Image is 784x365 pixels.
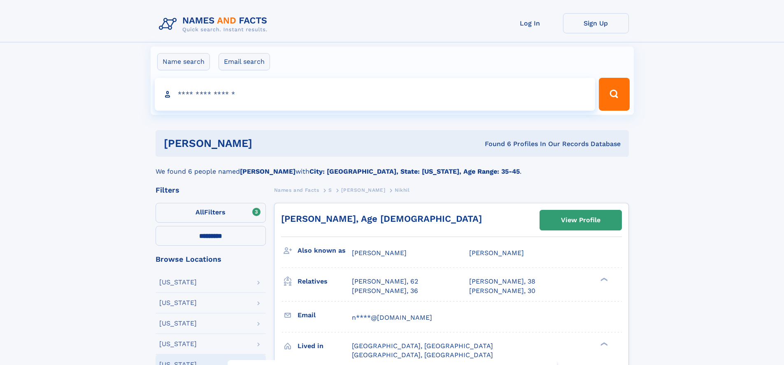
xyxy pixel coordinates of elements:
[599,78,629,111] button: Search Button
[298,244,352,258] h3: Also known as
[156,203,266,223] label: Filters
[395,187,410,193] span: Nikhil
[352,249,407,257] span: [PERSON_NAME]
[563,13,629,33] a: Sign Up
[469,286,535,295] a: [PERSON_NAME], 30
[298,339,352,353] h3: Lived in
[195,208,204,216] span: All
[156,157,629,177] div: We found 6 people named with .
[352,286,418,295] a: [PERSON_NAME], 36
[159,279,197,286] div: [US_STATE]
[156,13,274,35] img: Logo Names and Facts
[159,320,197,327] div: [US_STATE]
[561,211,600,230] div: View Profile
[341,187,385,193] span: [PERSON_NAME]
[156,186,266,194] div: Filters
[157,53,210,70] label: Name search
[240,167,295,175] b: [PERSON_NAME]
[469,277,535,286] a: [PERSON_NAME], 38
[352,277,418,286] a: [PERSON_NAME], 62
[352,342,493,350] span: [GEOGRAPHIC_DATA], [GEOGRAPHIC_DATA]
[598,341,608,346] div: ❯
[156,256,266,263] div: Browse Locations
[274,185,319,195] a: Names and Facts
[281,214,482,224] a: [PERSON_NAME], Age [DEMOGRAPHIC_DATA]
[298,274,352,288] h3: Relatives
[469,249,524,257] span: [PERSON_NAME]
[540,210,621,230] a: View Profile
[368,139,621,149] div: Found 6 Profiles In Our Records Database
[159,341,197,347] div: [US_STATE]
[328,187,332,193] span: S
[155,78,596,111] input: search input
[298,308,352,322] h3: Email
[341,185,385,195] a: [PERSON_NAME]
[309,167,520,175] b: City: [GEOGRAPHIC_DATA], State: [US_STATE], Age Range: 35-45
[164,138,369,149] h1: [PERSON_NAME]
[598,277,608,282] div: ❯
[497,13,563,33] a: Log In
[219,53,270,70] label: Email search
[159,300,197,306] div: [US_STATE]
[352,351,493,359] span: [GEOGRAPHIC_DATA], [GEOGRAPHIC_DATA]
[328,185,332,195] a: S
